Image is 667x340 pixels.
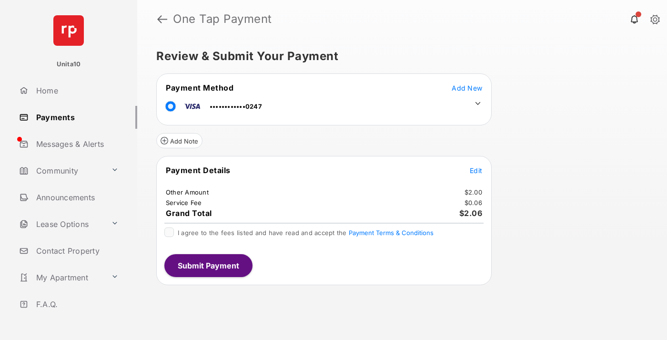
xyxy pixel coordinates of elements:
a: My Apartment [15,266,107,289]
span: Payment Method [166,83,233,93]
span: $2.06 [459,208,483,218]
td: $0.06 [464,198,483,207]
a: Lease Options [15,213,107,236]
td: Service Fee [165,198,202,207]
span: Payment Details [166,165,231,175]
span: Grand Total [166,208,212,218]
span: I agree to the fees listed and have read and accept the [178,229,434,237]
a: Messages & Alerts [15,133,137,155]
button: I agree to the fees listed and have read and accept the [349,229,434,237]
img: svg+xml;base64,PHN2ZyB4bWxucz0iaHR0cDovL3d3dy53My5vcmcvMjAwMC9zdmciIHdpZHRoPSI2NCIgaGVpZ2h0PSI2NC... [53,15,84,46]
span: ••••••••••••0247 [210,103,262,110]
a: Contact Property [15,239,137,262]
td: $2.00 [464,188,483,196]
span: Add New [452,84,482,92]
td: Other Amount [165,188,209,196]
button: Add Note [156,133,202,148]
strong: One Tap Payment [173,13,272,25]
button: Submit Payment [164,254,253,277]
button: Edit [470,165,482,175]
p: Unita10 [57,60,81,69]
button: Add New [452,83,482,93]
a: Announcements [15,186,137,209]
a: Payments [15,106,137,129]
h5: Review & Submit Your Payment [156,51,640,62]
span: Edit [470,166,482,175]
a: Community [15,159,107,182]
a: Home [15,79,137,102]
a: F.A.Q. [15,293,137,316]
